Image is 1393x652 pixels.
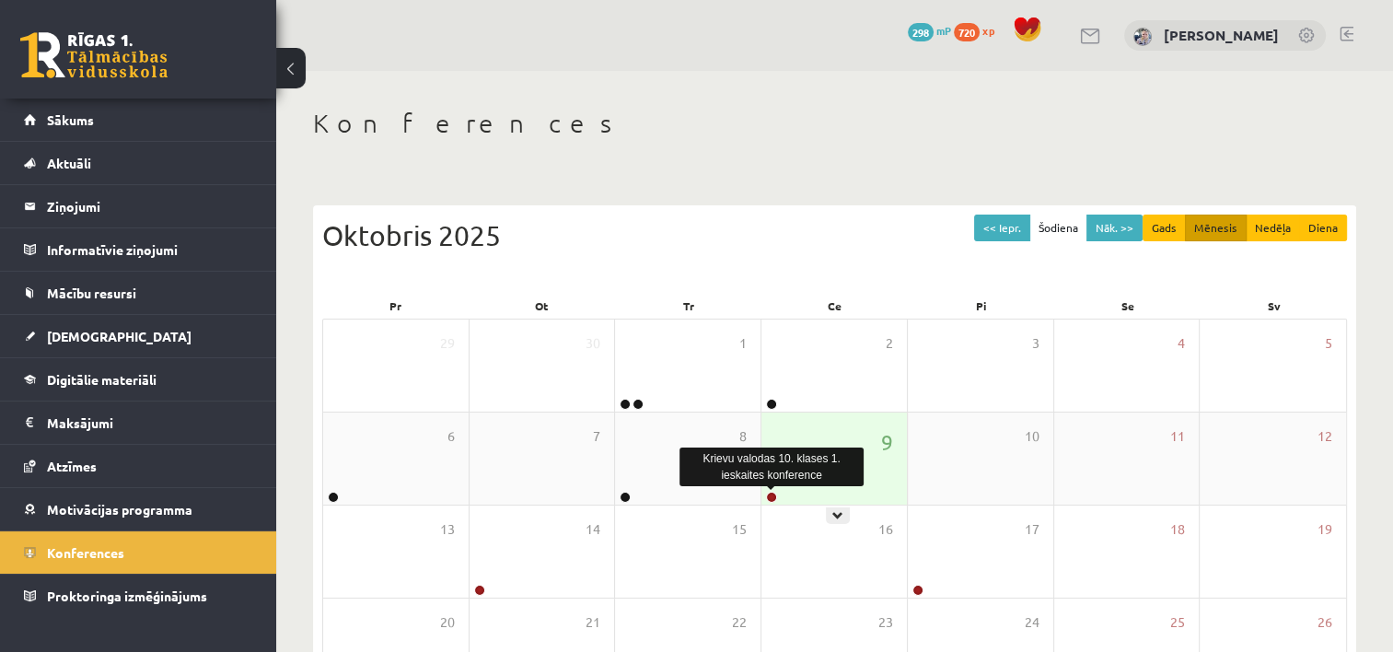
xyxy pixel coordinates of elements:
span: 1 [739,333,747,354]
span: Digitālie materiāli [47,371,157,388]
div: Pr [322,293,469,319]
button: Diena [1299,215,1347,241]
button: Mēnesis [1185,215,1247,241]
a: Ziņojumi [24,185,253,227]
span: 4 [1178,333,1185,354]
div: Se [1054,293,1201,319]
a: [PERSON_NAME] [1164,26,1279,44]
span: [DEMOGRAPHIC_DATA] [47,328,192,344]
span: 21 [586,612,600,633]
span: 298 [908,23,934,41]
div: Ot [469,293,615,319]
legend: Informatīvie ziņojumi [47,228,253,271]
button: Nāk. >> [1086,215,1143,241]
span: 24 [1025,612,1039,633]
legend: Maksājumi [47,402,253,444]
a: Sākums [24,99,253,141]
span: 17 [1025,519,1039,540]
span: 720 [954,23,980,41]
span: 23 [878,612,893,633]
span: 15 [732,519,747,540]
h1: Konferences [313,108,1356,139]
a: Proktoringa izmēģinājums [24,575,253,617]
span: 26 [1318,612,1332,633]
span: Sākums [47,111,94,128]
div: Tr [615,293,761,319]
a: 720 xp [954,23,1004,38]
a: Motivācijas programma [24,488,253,530]
a: Maksājumi [24,402,253,444]
span: Aktuāli [47,155,91,171]
span: mP [936,23,951,38]
span: 13 [440,519,455,540]
div: Sv [1201,293,1347,319]
div: Ce [761,293,908,319]
span: Motivācijas programma [47,501,192,518]
a: Mācību resursi [24,272,253,314]
a: Aktuāli [24,142,253,184]
span: 5 [1325,333,1332,354]
span: 22 [732,612,747,633]
span: 3 [1032,333,1039,354]
span: 8 [739,426,747,447]
span: 2 [886,333,893,354]
span: 12 [1318,426,1332,447]
button: Gads [1143,215,1186,241]
div: Pi [908,293,1054,319]
span: 9 [881,426,893,458]
a: Konferences [24,531,253,574]
button: << Iepr. [974,215,1030,241]
a: Digitālie materiāli [24,358,253,401]
span: 16 [878,519,893,540]
div: Oktobris 2025 [322,215,1347,256]
button: Nedēļa [1246,215,1300,241]
span: xp [982,23,994,38]
span: 25 [1170,612,1185,633]
button: Šodiena [1029,215,1087,241]
a: [DEMOGRAPHIC_DATA] [24,315,253,357]
span: Konferences [47,544,124,561]
span: Mācību resursi [47,285,136,301]
legend: Ziņojumi [47,185,253,227]
a: Informatīvie ziņojumi [24,228,253,271]
a: Atzīmes [24,445,253,487]
span: 30 [586,333,600,354]
div: Krievu valodas 10. klases 1. ieskaites konference [679,448,864,486]
span: Proktoringa izmēģinājums [47,588,207,604]
span: 20 [440,612,455,633]
span: 6 [447,426,455,447]
a: Rīgas 1. Tālmācības vidusskola [20,32,168,78]
span: 14 [586,519,600,540]
span: 18 [1170,519,1185,540]
span: 11 [1170,426,1185,447]
span: 7 [593,426,600,447]
span: Atzīmes [47,458,97,474]
span: 10 [1025,426,1039,447]
span: 29 [440,333,455,354]
span: 19 [1318,519,1332,540]
img: Kristīne Vītola [1133,28,1152,46]
a: 298 mP [908,23,951,38]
